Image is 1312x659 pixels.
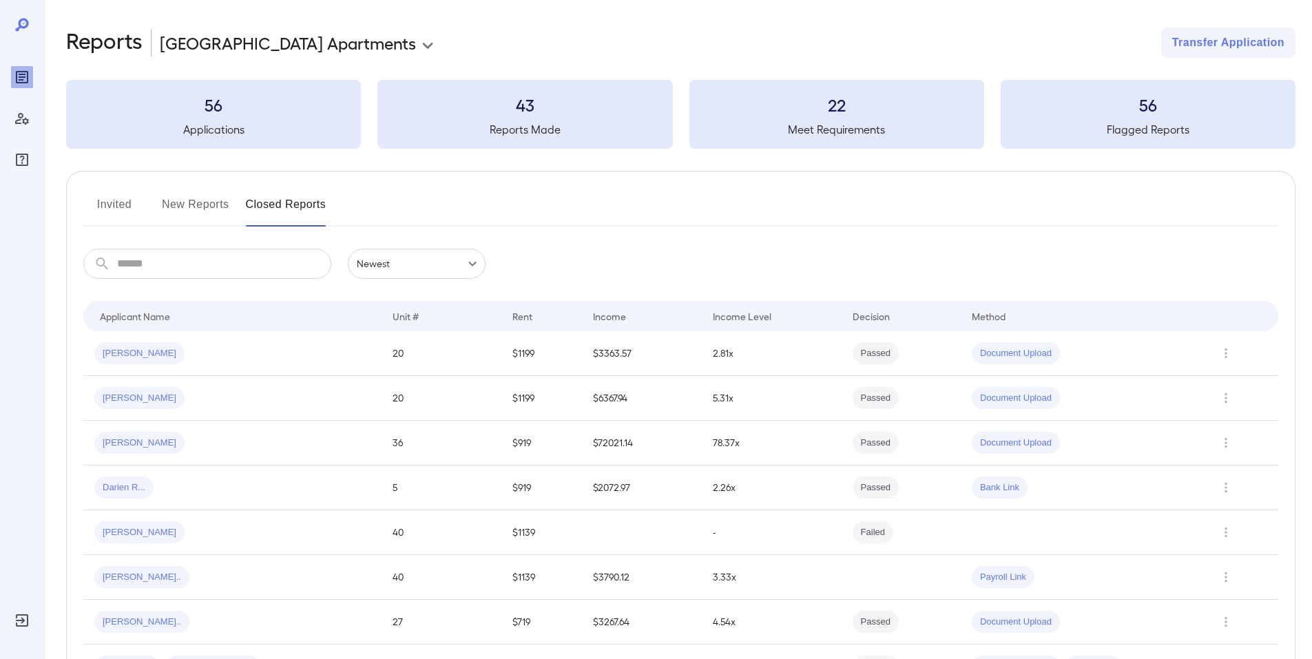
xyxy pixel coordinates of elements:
[501,510,583,555] td: $1139
[702,600,842,645] td: 4.54x
[1215,521,1237,543] button: Row Actions
[853,481,899,494] span: Passed
[853,437,899,450] span: Passed
[582,466,701,510] td: $2072.97
[501,331,583,376] td: $1199
[702,510,842,555] td: -
[501,421,583,466] td: $919
[83,193,145,227] button: Invited
[382,331,501,376] td: 20
[1161,28,1295,58] button: Transfer Application
[94,392,185,405] span: [PERSON_NAME]
[382,376,501,421] td: 20
[501,600,583,645] td: $719
[972,481,1028,494] span: Bank Link
[11,609,33,631] div: Log Out
[162,193,229,227] button: New Reports
[972,308,1006,324] div: Method
[94,526,185,539] span: [PERSON_NAME]
[94,571,189,584] span: [PERSON_NAME]..
[1001,94,1295,116] h3: 56
[66,80,1295,149] summary: 56Applications43Reports Made22Meet Requirements56Flagged Reports
[501,376,583,421] td: $1199
[1215,477,1237,499] button: Row Actions
[11,66,33,88] div: Reports
[593,308,626,324] div: Income
[11,149,33,171] div: FAQ
[853,526,893,539] span: Failed
[382,555,501,600] td: 40
[94,437,185,450] span: [PERSON_NAME]
[702,555,842,600] td: 3.33x
[582,331,701,376] td: $3363.57
[382,600,501,645] td: 27
[713,308,771,324] div: Income Level
[94,481,154,494] span: Darien R...
[160,32,416,54] p: [GEOGRAPHIC_DATA] Apartments
[582,600,701,645] td: $3267.64
[582,421,701,466] td: $72021.14
[501,466,583,510] td: $919
[11,107,33,129] div: Manage Users
[972,437,1060,450] span: Document Upload
[702,376,842,421] td: 5.31x
[94,347,185,360] span: [PERSON_NAME]
[382,510,501,555] td: 40
[94,616,189,629] span: [PERSON_NAME]..
[382,466,501,510] td: 5
[702,331,842,376] td: 2.81x
[853,392,899,405] span: Passed
[1215,611,1237,633] button: Row Actions
[689,94,984,116] h3: 22
[1215,566,1237,588] button: Row Actions
[972,616,1060,629] span: Document Upload
[348,249,486,279] div: Newest
[853,308,890,324] div: Decision
[702,466,842,510] td: 2.26x
[1215,387,1237,409] button: Row Actions
[382,421,501,466] td: 36
[246,193,326,227] button: Closed Reports
[1215,432,1237,454] button: Row Actions
[512,308,534,324] div: Rent
[377,94,672,116] h3: 43
[100,308,170,324] div: Applicant Name
[582,555,701,600] td: $3790.12
[702,421,842,466] td: 78.37x
[972,392,1060,405] span: Document Upload
[377,121,672,138] h5: Reports Made
[1001,121,1295,138] h5: Flagged Reports
[853,347,899,360] span: Passed
[66,28,143,58] h2: Reports
[66,121,361,138] h5: Applications
[972,571,1034,584] span: Payroll Link
[1215,342,1237,364] button: Row Actions
[972,347,1060,360] span: Document Upload
[66,94,361,116] h3: 56
[582,376,701,421] td: $6367.94
[853,616,899,629] span: Passed
[393,308,419,324] div: Unit #
[501,555,583,600] td: $1139
[689,121,984,138] h5: Meet Requirements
